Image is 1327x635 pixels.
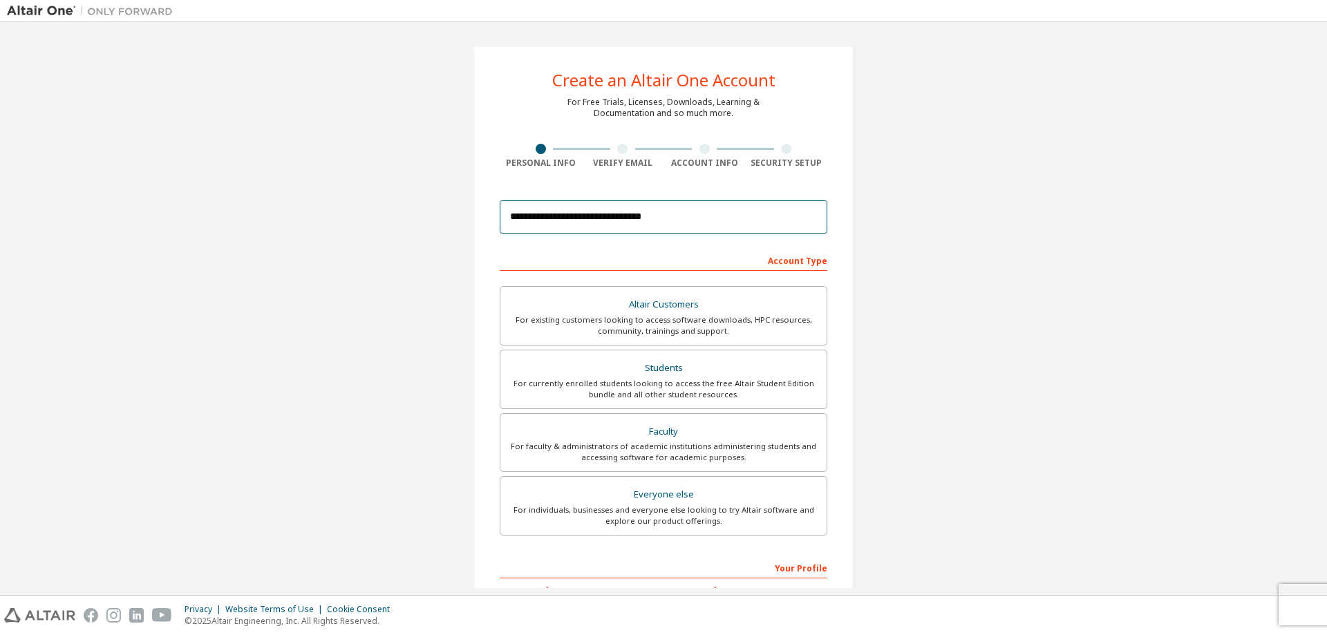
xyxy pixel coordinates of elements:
img: youtube.svg [152,608,172,623]
div: For currently enrolled students looking to access the free Altair Student Edition bundle and all ... [509,378,818,400]
div: Altair Customers [509,295,818,314]
div: Create an Altair One Account [552,72,775,88]
p: © 2025 Altair Engineering, Inc. All Rights Reserved. [185,615,398,627]
div: Students [509,359,818,378]
div: Faculty [509,422,818,442]
div: Everyone else [509,485,818,504]
div: Personal Info [500,158,582,169]
img: altair_logo.svg [4,608,75,623]
div: For faculty & administrators of academic institutions administering students and accessing softwa... [509,441,818,463]
img: instagram.svg [106,608,121,623]
img: facebook.svg [84,608,98,623]
img: Altair One [7,4,180,18]
div: For Free Trials, Licenses, Downloads, Learning & Documentation and so much more. [567,97,760,119]
div: Website Terms of Use [225,604,327,615]
label: First Name [500,585,659,596]
div: Account Info [663,158,746,169]
img: linkedin.svg [129,608,144,623]
div: Security Setup [746,158,828,169]
div: Verify Email [582,158,664,169]
label: Last Name [668,585,827,596]
div: For existing customers looking to access software downloads, HPC resources, community, trainings ... [509,314,818,337]
div: For individuals, businesses and everyone else looking to try Altair software and explore our prod... [509,504,818,527]
div: Privacy [185,604,225,615]
div: Your Profile [500,556,827,578]
div: Cookie Consent [327,604,398,615]
div: Account Type [500,249,827,271]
